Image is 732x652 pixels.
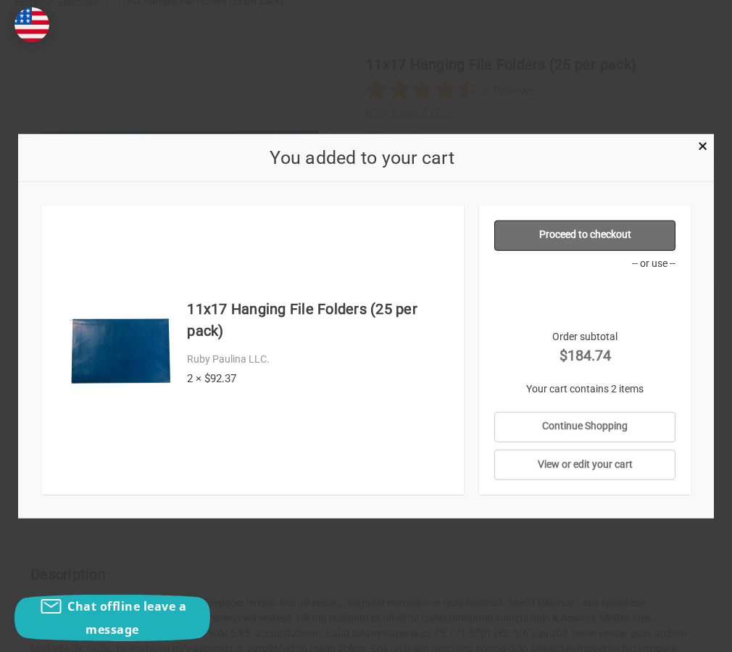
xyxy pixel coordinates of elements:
h4: 11x17 Hanging File Folders (25 per pack) [187,298,449,342]
a: Close [695,137,710,152]
img: duty and tax information for United States [14,7,49,42]
h2: You added to your cart [41,144,683,171]
p: Your cart contains 2 items [494,381,675,396]
span: Chat offline leave a message [67,598,186,637]
a: Proceed to checkout [494,220,675,250]
div: 2 × $92.37 [187,371,449,387]
div: Order subtotal [494,329,675,366]
div: Ruby Paulina LLC. [187,352,449,367]
a: View or edit your cart [494,450,675,480]
button: Chat offline leave a message [14,595,210,641]
span: × [698,136,707,157]
a: Continue Shopping [494,411,675,442]
img: 11x17 Hanging File Folders [64,292,180,408]
strong: $184.74 [494,344,675,366]
iframe: Google Customer Reviews [612,613,732,652]
p: -- or use -- [494,255,675,271]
